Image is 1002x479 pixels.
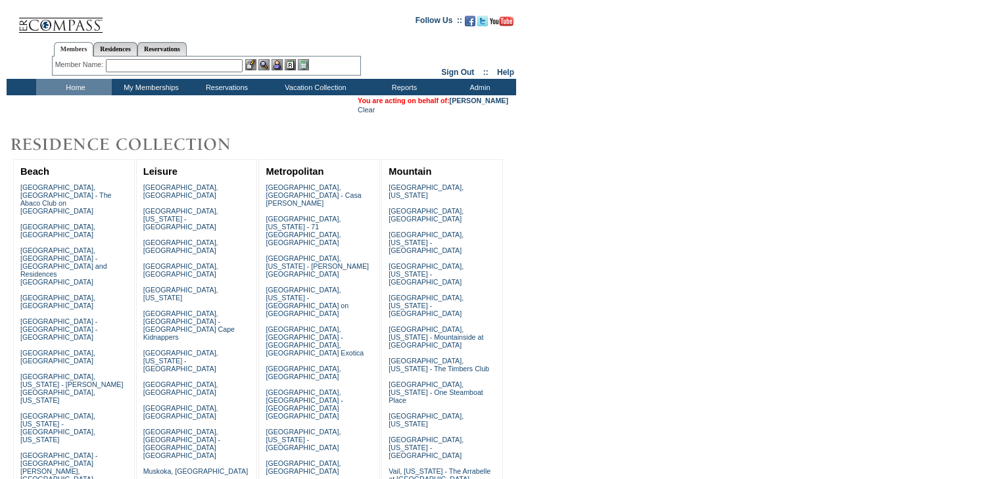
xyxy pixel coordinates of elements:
td: My Memberships [112,79,187,95]
a: [GEOGRAPHIC_DATA], [GEOGRAPHIC_DATA] [389,207,464,223]
a: [GEOGRAPHIC_DATA], [US_STATE] - [GEOGRAPHIC_DATA], [US_STATE] [20,412,95,444]
a: [GEOGRAPHIC_DATA], [US_STATE] - [GEOGRAPHIC_DATA] [143,349,218,373]
img: Destinations by Exclusive Resorts [7,131,263,158]
a: Beach [20,166,49,177]
a: Muskoka, [GEOGRAPHIC_DATA] [143,467,248,475]
a: [GEOGRAPHIC_DATA], [GEOGRAPHIC_DATA] [266,365,341,380]
a: [GEOGRAPHIC_DATA], [GEOGRAPHIC_DATA] [20,294,95,309]
div: Member Name: [55,59,106,70]
a: [GEOGRAPHIC_DATA], [GEOGRAPHIC_DATA] [143,262,218,278]
a: [GEOGRAPHIC_DATA], [GEOGRAPHIC_DATA] - [GEOGRAPHIC_DATA] Cape Kidnappers [143,309,235,341]
img: Reservations [285,59,296,70]
a: Leisure [143,166,178,177]
span: :: [483,68,489,77]
a: [GEOGRAPHIC_DATA], [GEOGRAPHIC_DATA] [143,239,218,254]
a: [GEOGRAPHIC_DATA], [GEOGRAPHIC_DATA] [20,349,95,365]
a: [GEOGRAPHIC_DATA], [GEOGRAPHIC_DATA] [143,404,218,420]
a: Mountain [389,166,431,177]
td: Follow Us :: [416,14,462,30]
a: [GEOGRAPHIC_DATA], [GEOGRAPHIC_DATA] - [GEOGRAPHIC_DATA] [GEOGRAPHIC_DATA] [266,388,343,420]
a: [PERSON_NAME] [450,97,508,104]
a: [GEOGRAPHIC_DATA], [US_STATE] - [GEOGRAPHIC_DATA] [389,262,464,286]
img: Become our fan on Facebook [465,16,475,26]
a: Subscribe to our YouTube Channel [490,20,513,28]
a: [GEOGRAPHIC_DATA], [GEOGRAPHIC_DATA] - [GEOGRAPHIC_DATA], [GEOGRAPHIC_DATA] Exotica [266,325,364,357]
a: Become our fan on Facebook [465,20,475,28]
td: Admin [441,79,516,95]
a: [GEOGRAPHIC_DATA], [US_STATE] [389,183,464,199]
a: [GEOGRAPHIC_DATA], [US_STATE] - [GEOGRAPHIC_DATA] [266,428,341,451]
img: Subscribe to our YouTube Channel [490,16,513,26]
a: [GEOGRAPHIC_DATA], [US_STATE] [389,412,464,428]
img: Impersonate [272,59,283,70]
td: Reservations [187,79,263,95]
a: [GEOGRAPHIC_DATA] - [GEOGRAPHIC_DATA] - [GEOGRAPHIC_DATA] [20,317,97,341]
a: [GEOGRAPHIC_DATA], [GEOGRAPHIC_DATA] [20,223,95,239]
a: [GEOGRAPHIC_DATA], [US_STATE] - One Steamboat Place [389,380,483,404]
a: Members [54,42,94,57]
a: [GEOGRAPHIC_DATA], [US_STATE] - [PERSON_NAME][GEOGRAPHIC_DATA] [266,254,369,278]
a: Sign Out [441,68,474,77]
a: [GEOGRAPHIC_DATA], [GEOGRAPHIC_DATA] - The Abaco Club on [GEOGRAPHIC_DATA] [20,183,112,215]
a: [GEOGRAPHIC_DATA], [US_STATE] - Mountainside at [GEOGRAPHIC_DATA] [389,325,483,349]
a: [GEOGRAPHIC_DATA], [GEOGRAPHIC_DATA] - Casa [PERSON_NAME] [266,183,361,207]
a: [GEOGRAPHIC_DATA], [US_STATE] - [GEOGRAPHIC_DATA] [143,207,218,231]
a: [GEOGRAPHIC_DATA], [GEOGRAPHIC_DATA] - [GEOGRAPHIC_DATA] and Residences [GEOGRAPHIC_DATA] [20,246,107,286]
a: Reservations [137,42,187,56]
a: [GEOGRAPHIC_DATA], [US_STATE] - [GEOGRAPHIC_DATA] on [GEOGRAPHIC_DATA] [266,286,348,317]
a: [GEOGRAPHIC_DATA], [US_STATE] - 71 [GEOGRAPHIC_DATA], [GEOGRAPHIC_DATA] [266,215,341,246]
a: [GEOGRAPHIC_DATA], [US_STATE] [143,286,218,302]
a: [GEOGRAPHIC_DATA], [US_STATE] - [GEOGRAPHIC_DATA] [389,294,464,317]
td: Vacation Collection [263,79,365,95]
a: Follow us on Twitter [477,20,488,28]
img: Follow us on Twitter [477,16,488,26]
td: Home [36,79,112,95]
a: [GEOGRAPHIC_DATA], [US_STATE] - [GEOGRAPHIC_DATA] [389,436,464,459]
a: [GEOGRAPHIC_DATA], [US_STATE] - [GEOGRAPHIC_DATA] [389,231,464,254]
a: [GEOGRAPHIC_DATA], [US_STATE] - The Timbers Club [389,357,489,373]
td: Reports [365,79,441,95]
img: Compass Home [18,7,103,34]
img: View [258,59,270,70]
img: b_calculator.gif [298,59,309,70]
a: [GEOGRAPHIC_DATA], [GEOGRAPHIC_DATA] - [GEOGRAPHIC_DATA] [GEOGRAPHIC_DATA] [143,428,220,459]
a: Clear [358,106,375,114]
span: You are acting on behalf of: [358,97,508,104]
a: Residences [93,42,137,56]
a: Help [497,68,514,77]
a: Metropolitan [266,166,323,177]
a: [GEOGRAPHIC_DATA], [GEOGRAPHIC_DATA] [143,380,218,396]
a: [GEOGRAPHIC_DATA], [GEOGRAPHIC_DATA] [266,459,341,475]
a: [GEOGRAPHIC_DATA], [GEOGRAPHIC_DATA] [143,183,218,199]
img: b_edit.gif [245,59,256,70]
a: [GEOGRAPHIC_DATA], [US_STATE] - [PERSON_NAME][GEOGRAPHIC_DATA], [US_STATE] [20,373,124,404]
